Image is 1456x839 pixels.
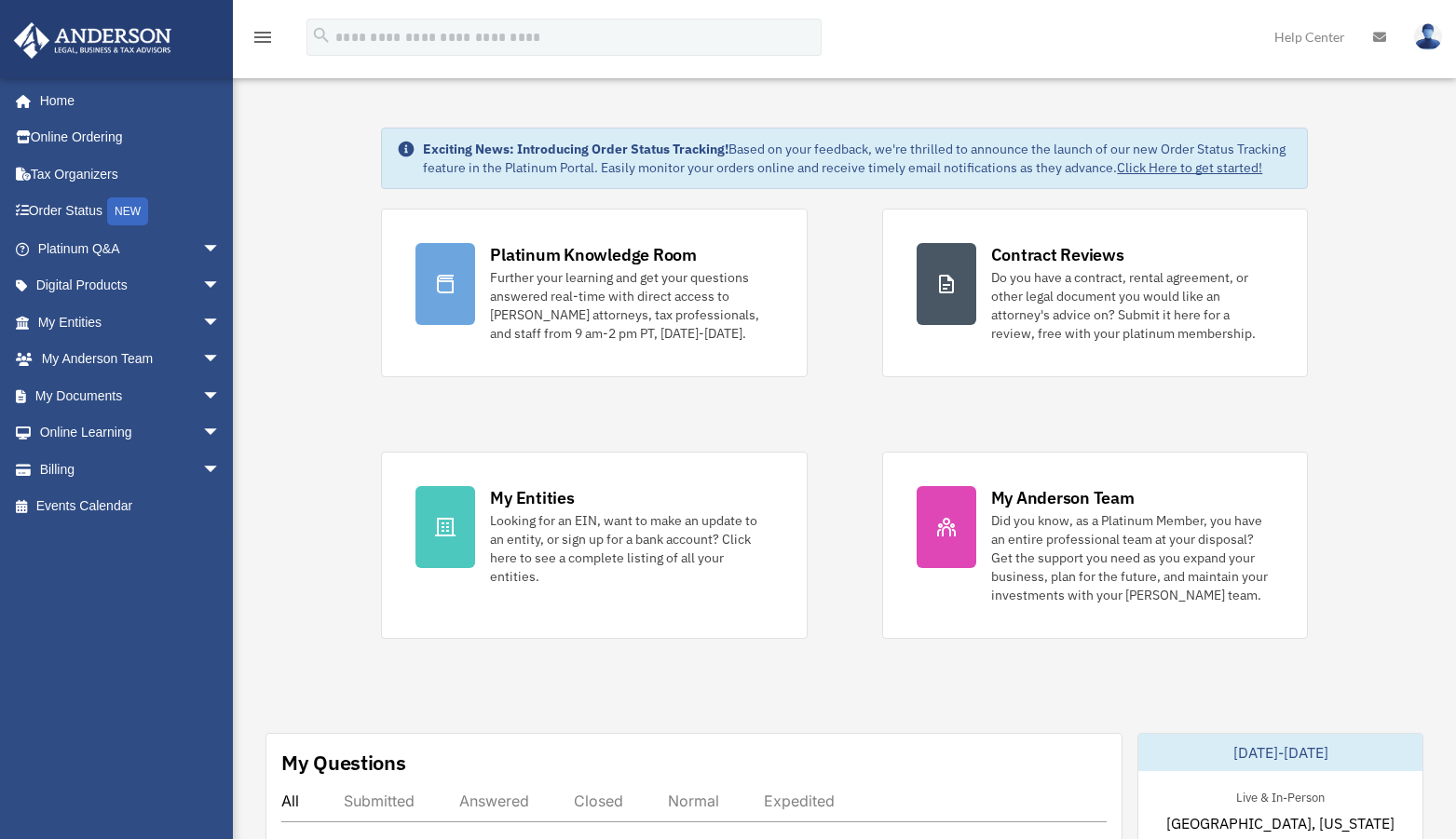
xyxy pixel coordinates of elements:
[202,414,239,453] span: arrow_drop_down
[574,792,623,810] div: Closed
[107,197,148,225] div: NEW
[381,209,807,377] a: Platinum Knowledge Room Further your learning and get your questions answered real-time with dire...
[13,488,249,525] a: Events Calendar
[202,304,239,342] span: arrow_drop_down
[202,230,239,268] span: arrow_drop_down
[490,268,772,343] div: Further your learning and get your questions answered real-time with direct access to [PERSON_NAM...
[202,267,239,305] span: arrow_drop_down
[281,792,299,810] div: All
[13,377,249,414] a: My Documentsarrow_drop_down
[490,511,772,586] div: Looking for an EIN, want to make an update to an entity, or sign up for a bank account? Click her...
[344,792,415,810] div: Submitted
[311,25,332,46] i: search
[882,452,1308,639] a: My Anderson Team Did you know, as a Platinum Member, you have an entire professional team at your...
[13,267,249,304] a: Digital Productsarrow_drop_down
[13,451,249,488] a: Billingarrow_drop_down
[381,452,807,639] a: My Entities Looking for an EIN, want to make an update to an entity, or sign up for a bank accoun...
[1117,159,1262,176] a: Click Here to get started!
[490,243,697,266] div: Platinum Knowledge Room
[423,141,728,157] strong: Exciting News: Introducing Order Status Tracking!
[459,792,529,810] div: Answered
[1166,812,1395,834] span: [GEOGRAPHIC_DATA], [US_STATE]
[13,230,249,267] a: Platinum Q&Aarrow_drop_down
[991,268,1273,343] div: Do you have a contract, rental agreement, or other legal document you would like an attorney's ad...
[668,792,719,810] div: Normal
[1414,23,1442,50] img: User Pic
[13,82,239,119] a: Home
[13,119,249,156] a: Online Ordering
[13,193,249,231] a: Order StatusNEW
[13,156,249,193] a: Tax Organizers
[423,140,1291,177] div: Based on your feedback, we're thrilled to announce the launch of our new Order Status Tracking fe...
[991,511,1273,604] div: Did you know, as a Platinum Member, you have an entire professional team at your disposal? Get th...
[281,749,406,777] div: My Questions
[1221,786,1340,805] div: Live & In-Person
[202,451,239,489] span: arrow_drop_down
[1138,734,1422,771] div: [DATE]-[DATE]
[490,486,574,509] div: My Entities
[764,792,835,810] div: Expedited
[8,22,177,59] img: Anderson Advisors Platinum Portal
[13,414,249,452] a: Online Learningarrow_drop_down
[991,243,1124,266] div: Contract Reviews
[252,33,274,48] a: menu
[202,341,239,379] span: arrow_drop_down
[882,209,1308,377] a: Contract Reviews Do you have a contract, rental agreement, or other legal document you would like...
[13,304,249,341] a: My Entitiesarrow_drop_down
[991,486,1135,509] div: My Anderson Team
[202,377,239,415] span: arrow_drop_down
[13,341,249,378] a: My Anderson Teamarrow_drop_down
[252,26,274,48] i: menu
